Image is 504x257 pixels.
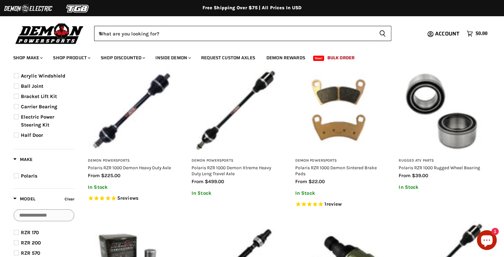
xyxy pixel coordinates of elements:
[326,201,342,207] span: review
[150,51,195,65] a: Inside Demon
[475,230,499,252] inbox-online-store-chat: Shopify online store chat
[96,51,149,65] a: Shop Discounted
[88,165,171,170] a: Polaris RZR 1000 Demon Heavy Duty Axle
[205,179,224,184] span: $499.00
[192,179,203,184] span: from
[261,51,310,65] a: Demon Rewards
[399,158,486,163] h3: Rugged ATV Parts
[94,26,374,41] input: When autocomplete results are available use up and down arrows to review and enter to select
[21,93,57,99] span: Bracket Lift Kit
[295,165,377,176] a: Polaris RZR 1000 Demon Sintered Brake Pads
[14,209,74,221] input: Search Options
[21,250,40,256] span: RZR 570
[21,230,39,235] span: RZR 170
[13,157,32,162] span: Make
[63,195,75,204] button: Clear filter by Model
[435,29,459,38] span: Account
[117,195,139,201] span: 5 reviews
[48,51,94,65] a: Shop Product
[412,173,428,179] span: $39.00
[8,51,47,65] a: Shop Make
[192,190,279,196] p: In Stock
[13,22,86,45] img: Demon Powersports
[476,30,487,37] span: $0.00
[21,173,37,179] span: Polaris
[94,26,391,41] form: Product
[3,2,53,15] img: Demon Electric Logo 2
[21,73,65,79] span: Acrylic Windshield
[399,184,486,190] p: In Stock
[101,173,120,179] span: $225.00
[8,48,486,65] ul: Main menu
[399,67,486,154] img: Polaris RZR 1000 Rugged Wheel Bearing
[399,165,480,170] a: Polaris RZR 1000 Rugged Wheel Bearing
[308,179,325,184] span: $22.00
[432,31,463,37] a: Account
[120,195,139,201] span: reviews
[313,56,324,61] span: New!
[21,104,57,110] span: Carrier Bearing
[295,67,382,154] img: Polaris RZR 1000 Demon Sintered Brake Pads
[463,29,491,38] a: $0.00
[88,184,175,190] p: In Stock
[374,26,391,41] button: Search
[192,67,279,154] img: Polaris RZR 1000 Demon Xtreme Heavy Duty Long Travel Axle
[21,132,43,138] span: Half Door
[192,165,271,176] a: Polaris RZR 1000 Demon Xtreme Heavy Duty Long Travel Axle
[192,158,279,163] h3: Demon Powersports
[13,196,35,204] button: Filter by Model
[13,196,35,202] span: Model
[88,195,175,202] span: Rated 5.0 out of 5 stars 5 reviews
[21,240,41,246] span: RZR 200
[295,201,382,208] span: Rated 5.0 out of 5 stars 1 reviews
[21,83,43,89] span: Ball Joint
[53,2,103,15] img: TGB Logo 2
[88,67,175,154] img: Polaris RZR 1000 Demon Heavy Duty Axle
[88,158,175,163] h3: Demon Powersports
[13,156,32,165] button: Filter by Make
[295,158,382,163] h3: Demon Powersports
[322,51,360,65] a: Bulk Order
[21,114,54,128] span: Electric Power Steering Kit
[295,190,382,196] p: In Stock
[196,51,260,65] a: Request Custom Axles
[399,173,411,179] span: from
[295,179,307,184] span: from
[324,201,342,207] span: 1 reviews
[88,173,100,179] span: from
